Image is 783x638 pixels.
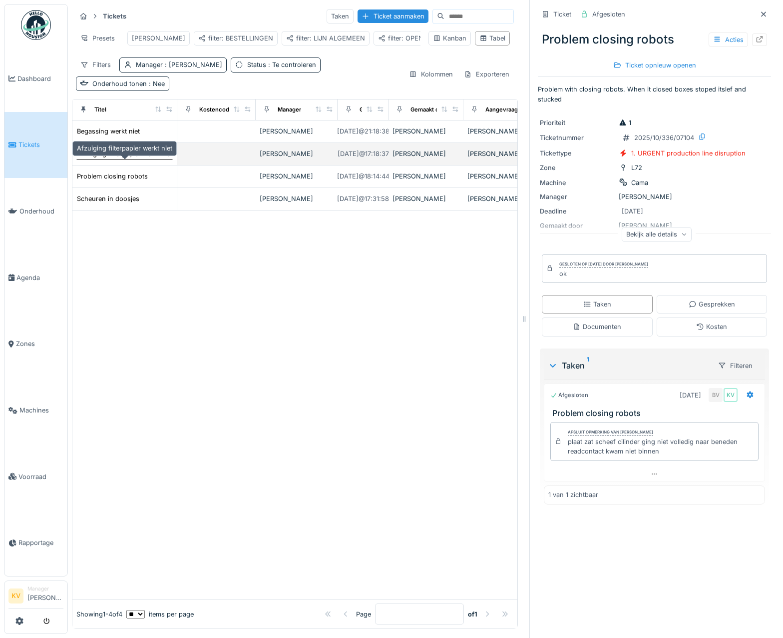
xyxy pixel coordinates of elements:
[278,105,301,114] div: Manager
[8,585,63,609] a: KV Manager[PERSON_NAME]
[680,390,701,400] div: [DATE]
[4,311,67,377] a: Zones
[696,322,727,331] div: Kosten
[260,149,334,158] div: [PERSON_NAME]
[247,60,316,69] div: Status
[467,149,547,158] div: [PERSON_NAME]
[16,339,63,348] span: Zones
[77,126,140,136] div: Begassing werkt niet
[327,9,354,23] div: Taken
[587,359,589,371] sup: 1
[540,192,769,201] div: [PERSON_NAME]
[338,149,389,158] div: [DATE] @ 17:18:37
[583,299,611,309] div: Taken
[4,510,67,576] a: Rapportage
[538,26,771,52] div: Problem closing robots
[260,194,334,203] div: [PERSON_NAME]
[540,118,615,127] div: Prioriteit
[592,9,625,19] div: Afgesloten
[360,105,391,114] div: Gemaakt op
[392,194,459,203] div: [PERSON_NAME]
[199,105,233,114] div: Kostencode
[94,105,106,114] div: Titel
[622,206,643,216] div: [DATE]
[709,32,748,47] div: Acties
[266,61,316,68] span: : Te controleren
[18,472,63,481] span: Voorraad
[631,163,642,172] div: L72
[619,118,631,127] div: 1
[540,192,615,201] div: Manager
[485,105,535,114] div: Aangevraagd door
[358,9,428,23] div: Ticket aanmaken
[27,585,63,592] div: Manager
[4,377,67,443] a: Machines
[8,588,23,603] li: KV
[467,171,547,181] div: [PERSON_NAME]
[356,609,371,619] div: Page
[92,79,165,88] div: Onderhoud tonen
[568,429,653,436] div: Afsluit opmerking van [PERSON_NAME]
[709,388,723,402] div: BV
[540,178,615,187] div: Machine
[631,148,746,158] div: 1. URGENT production line disruption
[72,141,177,155] div: Afzuiging filterpapier werkt niet
[260,171,334,181] div: [PERSON_NAME]
[19,405,63,415] span: Machines
[4,45,67,112] a: Dashboard
[4,443,67,510] a: Voorraad
[550,391,588,399] div: Afgesloten
[467,194,547,203] div: [PERSON_NAME]
[714,358,757,373] div: Filteren
[568,437,754,456] div: plaat zat scheef cilinder ging niet volledig naar beneden readcontact kwam niet binnen
[378,33,467,43] div: filter: OPEN DAY TICKETS
[16,273,63,282] span: Agenda
[163,61,222,68] span: : [PERSON_NAME]
[573,322,621,331] div: Documenten
[286,33,365,43] div: filter: LIJN ALGEMEEN
[77,194,139,203] div: Scheuren in doosjes
[540,148,615,158] div: Tickettype
[548,359,710,371] div: Taken
[540,163,615,172] div: Zone
[392,149,459,158] div: [PERSON_NAME]
[410,105,448,114] div: Gemaakt door
[76,31,119,45] div: Presets
[21,10,51,40] img: Badge_color-CXgf-gQk.svg
[467,126,547,136] div: [PERSON_NAME]
[631,178,648,187] div: Cama
[4,112,67,178] a: Tickets
[689,299,735,309] div: Gesprekken
[147,80,165,87] span: : Nee
[538,84,771,103] p: Problem with closing robots. When it closed boxes stoped itslef and stucked
[553,9,571,19] div: Ticket
[136,60,222,69] div: Manager
[260,126,334,136] div: [PERSON_NAME]
[132,33,185,43] div: [PERSON_NAME]
[76,609,122,619] div: Showing 1 - 4 of 4
[17,74,63,83] span: Dashboard
[433,33,466,43] div: Kanban
[18,140,63,149] span: Tickets
[634,133,694,142] div: 2025/10/336/07104
[468,609,477,619] strong: of 1
[459,67,514,81] div: Exporteren
[548,490,598,499] div: 1 van 1 zichtbaar
[479,33,505,43] div: Tabel
[99,11,130,21] strong: Tickets
[4,244,67,311] a: Agenda
[392,126,459,136] div: [PERSON_NAME]
[609,58,700,72] div: Ticket opnieuw openen
[198,33,273,43] div: filter: BESTELLINGEN
[724,388,738,402] div: KV
[337,126,390,136] div: [DATE] @ 21:18:38
[540,133,615,142] div: Ticketnummer
[4,178,67,244] a: Onderhoud
[404,67,457,81] div: Kolommen
[392,171,459,181] div: [PERSON_NAME]
[18,538,63,547] span: Rapportage
[19,206,63,216] span: Onderhoud
[559,269,648,278] div: ok
[559,261,648,268] div: Gesloten op [DATE] door [PERSON_NAME]
[337,194,389,203] div: [DATE] @ 17:31:58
